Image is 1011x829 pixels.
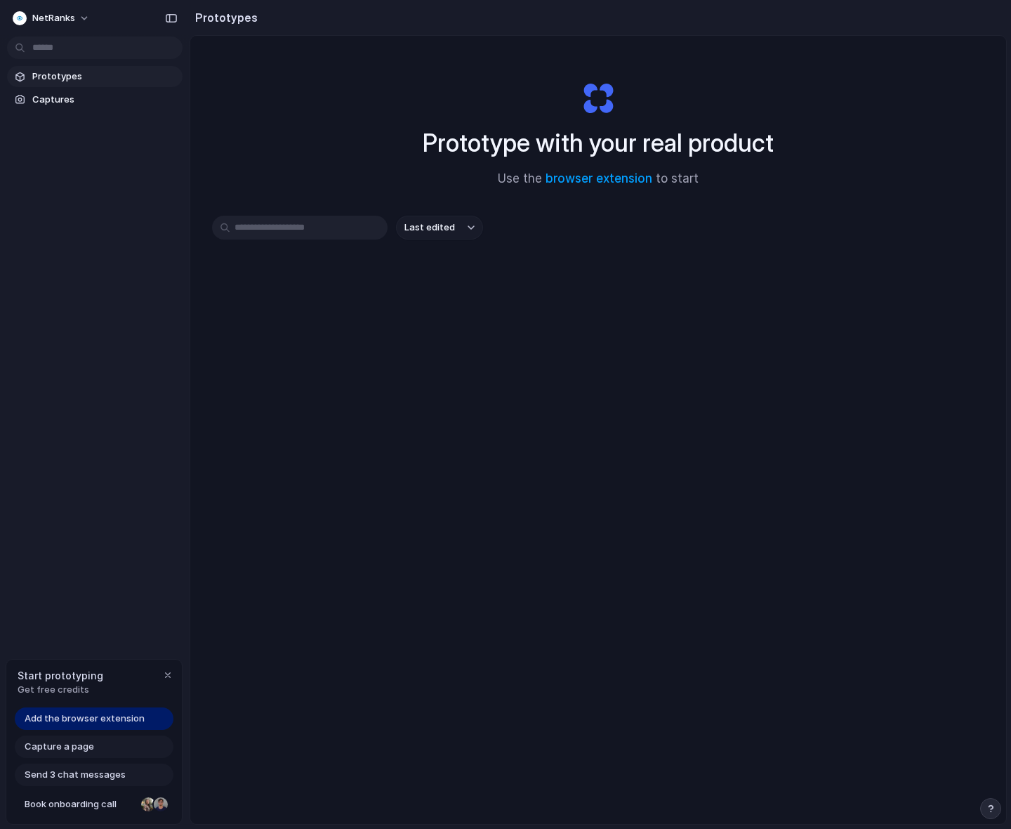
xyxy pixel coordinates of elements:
a: Book onboarding call [15,793,173,816]
span: Send 3 chat messages [25,768,126,782]
div: Christian Iacullo [152,796,169,813]
span: Get free credits [18,683,103,697]
a: Prototypes [7,66,183,87]
span: Last edited [404,221,455,235]
a: Add the browser extension [15,707,173,730]
span: Captures [32,93,177,107]
a: browser extension [546,171,652,185]
span: Start prototyping [18,668,103,683]
span: NetRanks [32,11,75,25]
button: NetRanks [7,7,97,30]
a: Captures [7,89,183,110]
span: Add the browser extension [25,712,145,726]
span: Prototypes [32,70,177,84]
h1: Prototype with your real product [423,124,774,162]
div: Nicole Kubica [140,796,157,813]
button: Last edited [396,216,483,240]
span: Capture a page [25,740,94,754]
span: Use the to start [498,170,699,188]
span: Book onboarding call [25,797,136,811]
h2: Prototypes [190,9,258,26]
